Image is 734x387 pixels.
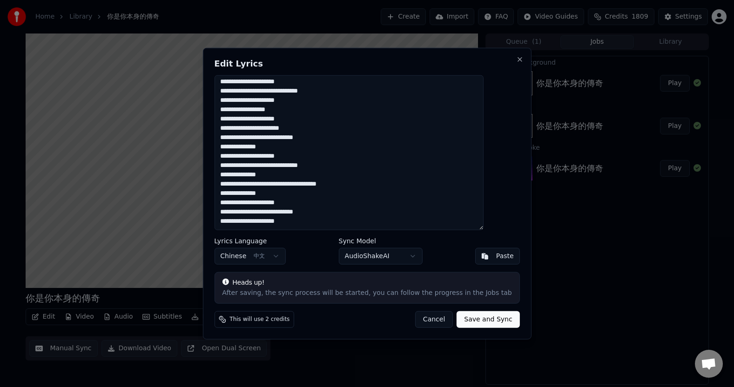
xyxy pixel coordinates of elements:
[457,311,519,327] button: Save and Sync
[222,278,512,287] div: Heads up!
[229,315,290,323] span: This will use 2 credits
[475,247,520,264] button: Paste
[214,60,519,68] h2: Edit Lyrics
[222,288,512,297] div: After saving, the sync process will be started, you can follow the progress in the Jobs tab
[496,251,514,260] div: Paste
[415,311,453,327] button: Cancel
[339,237,423,244] label: Sync Model
[214,237,286,244] label: Lyrics Language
